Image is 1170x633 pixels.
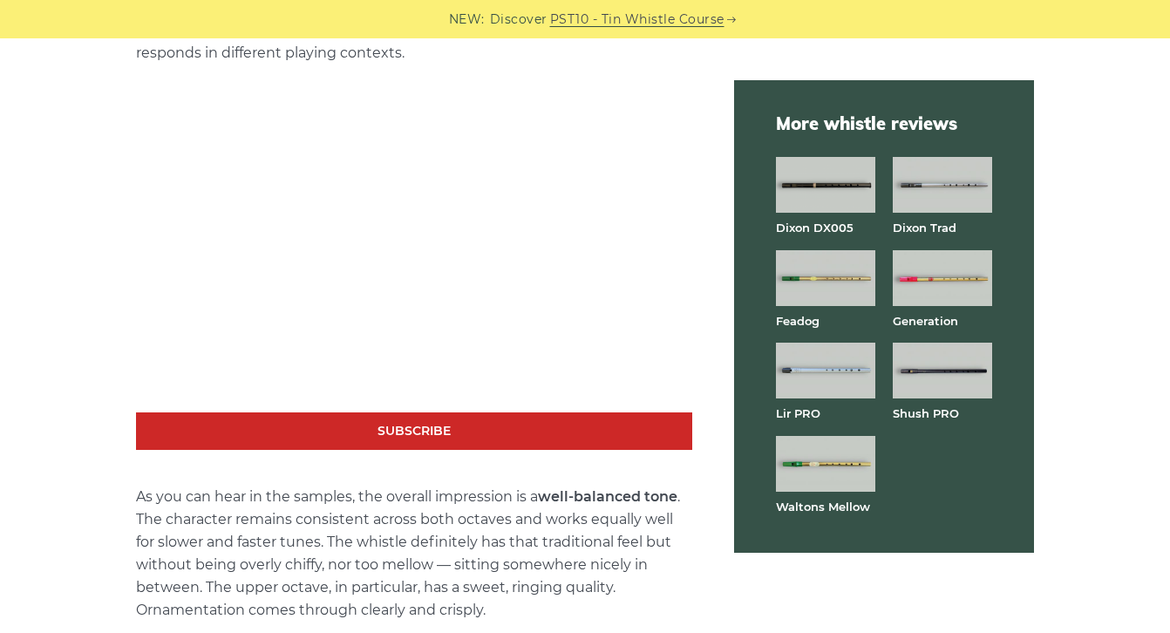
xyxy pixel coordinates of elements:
[136,486,692,622] p: As you can hear in the samples, the overall impression is a . The character remains consistent ac...
[776,221,854,235] a: Dixon DX005
[136,412,692,450] a: Subscribe
[449,10,485,30] span: NEW:
[893,157,992,213] img: Dixon Trad tin whistle full front view
[776,157,875,213] img: Dixon DX005 tin whistle full front view
[550,10,724,30] a: PST10 - Tin Whistle Course
[776,343,875,398] img: Lir PRO aluminum tin whistle full front view
[893,250,992,306] img: Generation brass tin whistle full front view
[776,500,870,514] a: Waltons Mellow
[893,221,956,235] a: Dixon Trad
[776,436,875,492] img: Waltons Mellow tin whistle full front view
[490,10,548,30] span: Discover
[136,100,692,413] iframe: Lir "Silver" - Tin Whistle Review & Sound Samples (High D)
[538,488,677,505] strong: well-balanced tone
[776,314,820,328] a: Feadog
[776,112,992,136] span: More whistle reviews
[893,314,958,328] a: Generation
[893,343,992,398] img: Shuh PRO tin whistle full front view
[893,406,959,420] a: Shush PRO
[776,250,875,306] img: Feadog brass tin whistle full front view
[776,406,820,420] a: Lir PRO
